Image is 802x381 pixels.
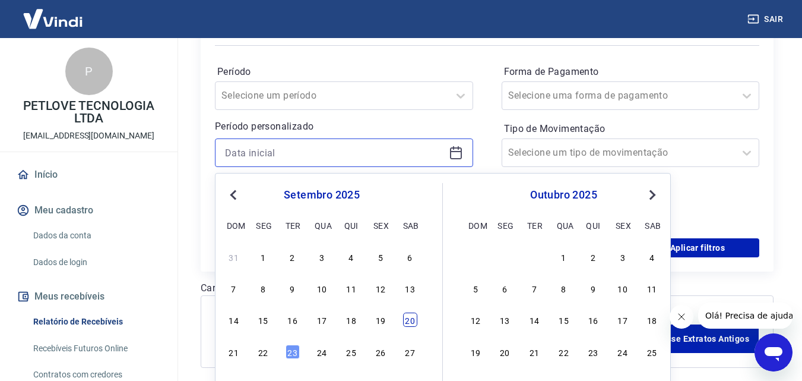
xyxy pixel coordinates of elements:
div: Choose segunda-feira, 15 de setembro de 2025 [256,313,270,327]
div: Choose domingo, 21 de setembro de 2025 [227,345,241,359]
div: Choose quarta-feira, 3 de setembro de 2025 [315,250,329,264]
div: Choose segunda-feira, 1 de setembro de 2025 [256,250,270,264]
a: Acesse Extratos Antigos [643,325,759,353]
button: Previous Month [226,188,240,202]
div: setembro 2025 [225,188,419,202]
div: sex [616,218,630,232]
div: Choose domingo, 12 de outubro de 2025 [468,313,483,327]
div: Choose sexta-feira, 24 de outubro de 2025 [616,345,630,359]
div: Choose segunda-feira, 13 de outubro de 2025 [497,313,512,327]
div: Choose quarta-feira, 24 de setembro de 2025 [315,345,329,359]
div: Choose quarta-feira, 17 de setembro de 2025 [315,313,329,327]
div: Choose domingo, 31 de agosto de 2025 [227,250,241,264]
input: Data inicial [225,144,444,162]
div: Choose quinta-feira, 9 de outubro de 2025 [586,281,600,295]
div: Choose domingo, 28 de setembro de 2025 [468,250,483,264]
div: seg [256,218,270,232]
div: Choose domingo, 5 de outubro de 2025 [468,281,483,295]
div: Choose quarta-feira, 8 de outubro de 2025 [557,281,571,295]
div: qua [557,218,571,232]
p: [EMAIL_ADDRESS][DOMAIN_NAME] [23,130,154,142]
div: Choose sexta-feira, 12 de setembro de 2025 [373,281,388,295]
div: ter [527,218,541,232]
a: Relatório de Recebíveis [28,310,163,334]
div: Choose sexta-feira, 19 de setembro de 2025 [373,313,388,327]
div: Choose sexta-feira, 5 de setembro de 2025 [373,250,388,264]
img: Vindi [14,1,91,37]
p: Período personalizado [215,119,473,134]
div: Choose domingo, 7 de setembro de 2025 [227,281,241,295]
div: Choose quarta-feira, 22 de outubro de 2025 [557,345,571,359]
div: Choose quinta-feira, 23 de outubro de 2025 [586,345,600,359]
label: Período [217,65,471,79]
div: Choose sexta-feira, 26 de setembro de 2025 [373,345,388,359]
iframe: Fechar mensagem [670,305,693,329]
div: Choose sábado, 20 de setembro de 2025 [403,313,417,327]
div: Choose quarta-feira, 15 de outubro de 2025 [557,313,571,327]
div: Choose quarta-feira, 10 de setembro de 2025 [315,281,329,295]
div: Choose segunda-feira, 22 de setembro de 2025 [256,345,270,359]
button: Meus recebíveis [14,284,163,310]
label: Forma de Pagamento [504,65,757,79]
div: Choose segunda-feira, 29 de setembro de 2025 [497,250,512,264]
div: Choose terça-feira, 30 de setembro de 2025 [527,250,541,264]
span: Olá! Precisa de ajuda? [7,8,100,18]
div: Choose quinta-feira, 4 de setembro de 2025 [344,250,359,264]
div: P [65,48,113,95]
div: outubro 2025 [467,188,661,202]
a: Início [14,162,163,188]
p: PETLOVE TECNOLOGIA LTDA [9,100,168,125]
div: Choose quinta-feira, 16 de outubro de 2025 [586,313,600,327]
iframe: Mensagem da empresa [698,303,793,329]
div: Choose domingo, 19 de outubro de 2025 [468,345,483,359]
div: Choose sexta-feira, 3 de outubro de 2025 [616,250,630,264]
div: qui [344,218,359,232]
div: dom [468,218,483,232]
div: Choose sábado, 13 de setembro de 2025 [403,281,417,295]
div: Choose terça-feira, 23 de setembro de 2025 [286,345,300,359]
button: Meu cadastro [14,197,163,223]
div: Choose sábado, 18 de outubro de 2025 [645,313,659,327]
div: sex [373,218,388,232]
div: Choose terça-feira, 14 de outubro de 2025 [527,313,541,327]
div: Choose segunda-feira, 8 de setembro de 2025 [256,281,270,295]
div: Choose quinta-feira, 25 de setembro de 2025 [344,345,359,359]
a: Recebíveis Futuros Online [28,336,163,361]
div: seg [497,218,512,232]
div: Choose terça-feira, 7 de outubro de 2025 [527,281,541,295]
div: Choose terça-feira, 21 de outubro de 2025 [527,345,541,359]
div: Choose sábado, 11 de outubro de 2025 [645,281,659,295]
button: Next Month [645,188,660,202]
div: sab [645,218,659,232]
div: Choose sábado, 4 de outubro de 2025 [645,250,659,264]
iframe: Botão para abrir a janela de mensagens [755,333,793,371]
div: Choose sábado, 25 de outubro de 2025 [645,345,659,359]
div: Choose domingo, 14 de setembro de 2025 [227,313,241,327]
div: Choose sexta-feira, 17 de outubro de 2025 [616,313,630,327]
button: Sair [745,8,788,30]
div: qui [586,218,600,232]
div: Choose quarta-feira, 1 de outubro de 2025 [557,250,571,264]
div: Choose sexta-feira, 10 de outubro de 2025 [616,281,630,295]
div: Choose segunda-feira, 6 de outubro de 2025 [497,281,512,295]
label: Tipo de Movimentação [504,122,757,136]
div: Choose quinta-feira, 2 de outubro de 2025 [586,250,600,264]
div: Choose segunda-feira, 20 de outubro de 2025 [497,345,512,359]
div: Choose terça-feira, 16 de setembro de 2025 [286,313,300,327]
a: Dados de login [28,250,163,275]
div: Choose terça-feira, 2 de setembro de 2025 [286,250,300,264]
div: Choose quinta-feira, 11 de setembro de 2025 [344,281,359,295]
div: dom [227,218,241,232]
div: Choose sábado, 27 de setembro de 2025 [403,345,417,359]
div: qua [315,218,329,232]
button: Aplicar filtros [636,238,759,257]
a: Dados da conta [28,223,163,248]
div: sab [403,218,417,232]
div: Choose sábado, 6 de setembro de 2025 [403,250,417,264]
div: Choose terça-feira, 9 de setembro de 2025 [286,281,300,295]
p: Carregando... [201,281,774,295]
div: ter [286,218,300,232]
div: Choose quinta-feira, 18 de setembro de 2025 [344,313,359,327]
